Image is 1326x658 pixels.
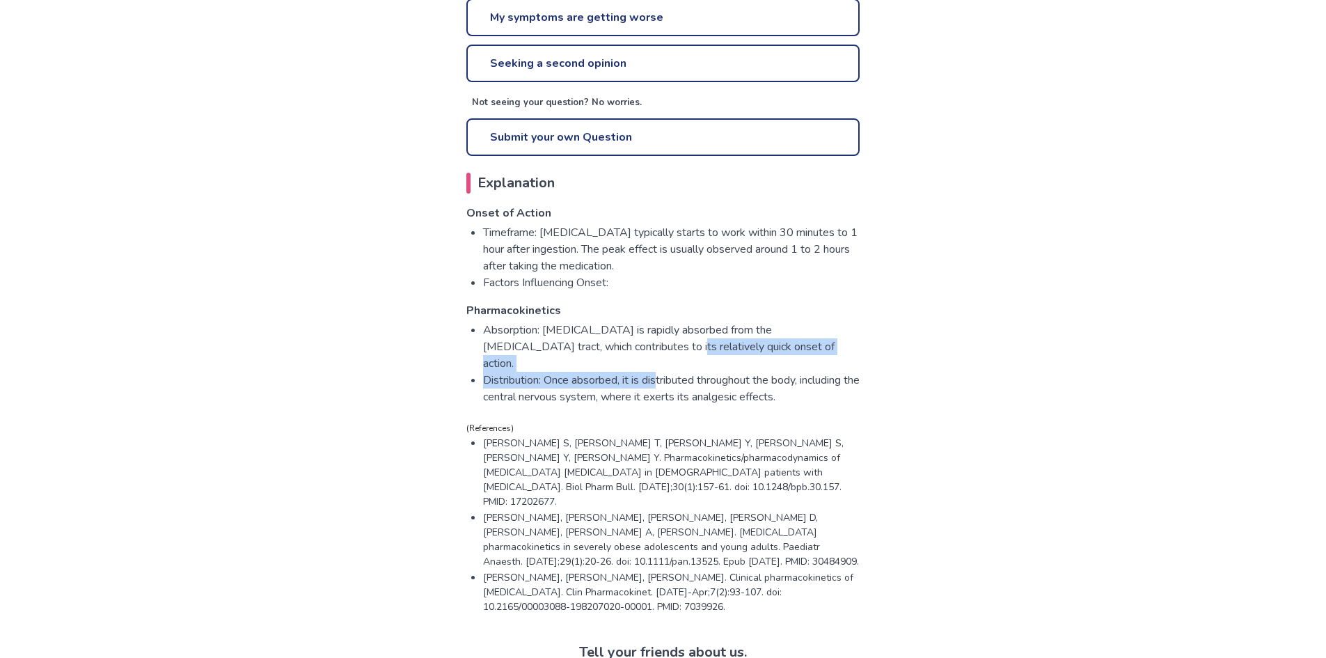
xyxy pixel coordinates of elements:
[483,436,860,509] p: [PERSON_NAME] S, [PERSON_NAME] T, [PERSON_NAME] Y, [PERSON_NAME] S, [PERSON_NAME] Y, [PERSON_NAME...
[466,173,860,194] h2: Explanation
[483,274,860,291] li: Factors Influencing Onset:
[466,302,860,319] h3: Pharmacokinetics
[472,96,860,110] p: Not seeing your question? No worries.
[483,372,860,405] li: Distribution: Once absorbed, it is distributed throughout the body, including the central nervous...
[466,422,860,434] p: (References)
[466,205,860,221] h3: Onset of Action
[466,118,860,156] a: Submit your own Question
[466,45,860,82] a: Seeking a second opinion
[483,510,860,569] p: [PERSON_NAME], [PERSON_NAME], [PERSON_NAME], [PERSON_NAME] D, [PERSON_NAME], [PERSON_NAME] A, [PE...
[483,570,860,614] p: [PERSON_NAME], [PERSON_NAME], [PERSON_NAME]. Clinical pharmacokinetics of [MEDICAL_DATA]. Clin Ph...
[483,224,860,274] li: Timeframe: [MEDICAL_DATA] typically starts to work within 30 minutes to 1 hour after ingestion. T...
[483,322,860,372] li: Absorption: [MEDICAL_DATA] is rapidly absorbed from the [MEDICAL_DATA] tract, which contributes t...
